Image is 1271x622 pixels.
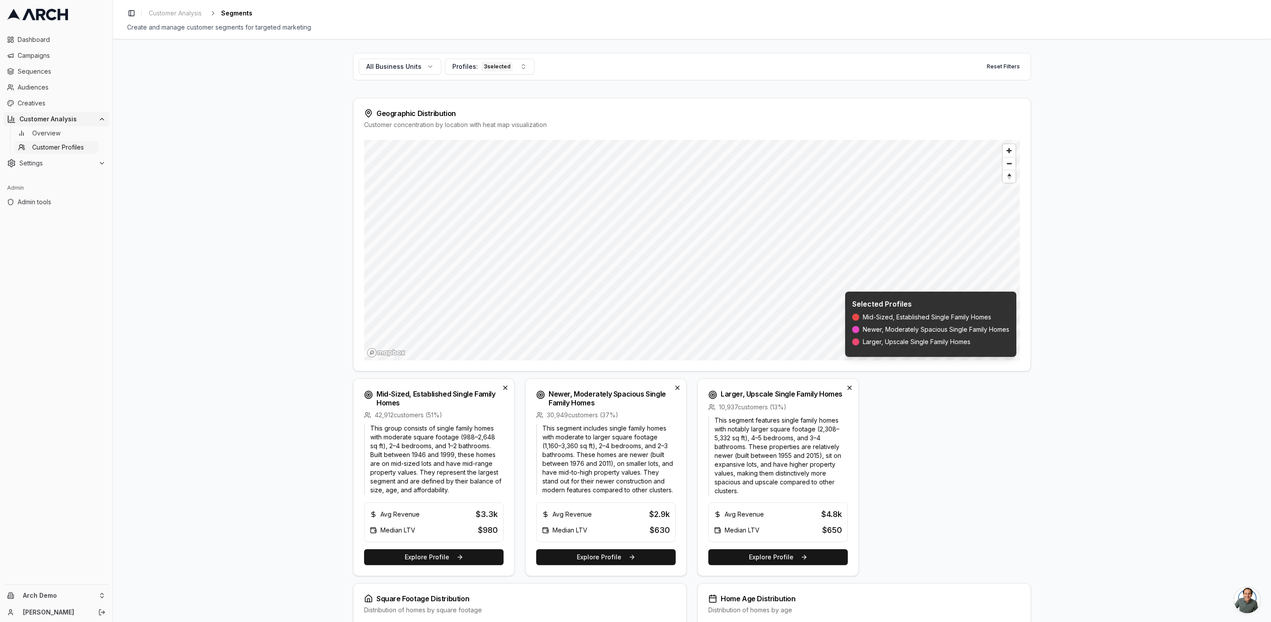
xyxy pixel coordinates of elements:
[18,198,105,206] span: Admin tools
[370,510,420,519] div: Avg Revenue
[547,411,618,420] span: 30,949 customers ( 37 %)
[4,33,109,47] a: Dashboard
[536,549,676,565] button: Explore Profile
[672,382,683,393] button: Deselect profile
[15,127,98,139] a: Overview
[863,325,1009,334] span: Newer, Moderately Spacious Single Family Homes
[1003,170,1015,183] button: Reset bearing to north
[1001,171,1016,182] span: Reset bearing to north
[149,9,202,18] span: Customer Analysis
[4,80,109,94] a: Audiences
[23,608,89,617] a: [PERSON_NAME]
[708,606,1020,615] div: Distribution of homes by age
[4,156,109,170] button: Settings
[18,67,105,76] span: Sequences
[127,23,1257,32] div: Create and manage customer segments for targeted marketing
[4,112,109,126] button: Customer Analysis
[19,115,95,124] span: Customer Analysis
[370,526,415,535] div: Median LTV
[375,411,442,420] span: 42,912 customers ( 51 %)
[364,594,676,603] div: Square Footage Distribution
[821,508,842,521] div: $4.8k
[18,35,105,44] span: Dashboard
[852,299,1009,309] h3: Selected Profiles
[18,83,105,92] span: Audiences
[376,390,500,407] h3: Mid-Sized, Established Single Family Homes
[96,606,108,618] button: Log out
[452,62,513,71] div: Profiles:
[364,109,1020,118] div: Geographic Distribution
[367,348,406,358] a: Mapbox homepage
[708,594,1020,603] div: Home Age Distribution
[4,181,109,195] div: Admin
[536,424,676,495] p: This segment includes single family homes with moderate to larger square footage (1,160–3,360 sq ...
[18,99,105,108] span: Creatives
[650,524,670,536] div: $630
[708,549,848,565] button: Explore Profile
[364,120,1020,129] div: Customer concentration by location with heat map visualization
[542,510,592,519] div: Avg Revenue
[708,416,848,495] p: This segment features single family homes with notably larger square footage (2,308–5,332 sq ft),...
[542,526,587,535] div: Median LTV
[145,7,205,19] a: Customer Analysis
[18,51,105,60] span: Campaigns
[500,382,511,393] button: Deselect profile
[32,143,84,152] span: Customer Profiles
[844,382,855,393] button: Deselect profile
[366,62,421,71] span: All Business Units
[714,526,760,535] div: Median LTV
[15,141,98,154] a: Customer Profiles
[364,140,1020,360] canvas: Map
[364,549,504,565] button: Explore Profile
[1234,587,1260,613] a: Open chat
[145,7,252,19] nav: breadcrumb
[359,59,441,75] button: All Business Units
[4,64,109,79] a: Sequences
[4,195,109,209] a: Admin tools
[4,588,109,603] button: Arch Demo
[4,49,109,63] a: Campaigns
[1003,157,1015,170] button: Zoom out
[714,510,764,519] div: Avg Revenue
[649,508,670,521] div: $2.9k
[719,403,786,412] span: 10,937 customers ( 13 %)
[23,592,95,600] span: Arch Demo
[1003,157,1015,170] span: Zoom out
[863,337,970,346] span: Larger, Upscale Single Family Homes
[221,9,252,18] span: Segments
[4,96,109,110] a: Creatives
[364,424,504,495] p: This group consists of single family homes with moderate square footage (988–2,648 sq ft), 2–4 be...
[863,313,991,322] span: Mid-Sized, Established Single Family Homes
[549,390,672,407] h3: Newer, Moderately Spacious Single Family Homes
[822,524,842,536] div: $650
[478,524,498,536] div: $980
[32,129,60,138] span: Overview
[481,62,513,71] div: 3 selected
[721,390,842,398] h3: Larger, Upscale Single Family Homes
[476,508,498,521] div: $3.3k
[364,606,676,615] div: Distribution of homes by square footage
[1003,144,1015,157] button: Zoom in
[19,159,95,168] span: Settings
[981,60,1025,74] button: Reset Filters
